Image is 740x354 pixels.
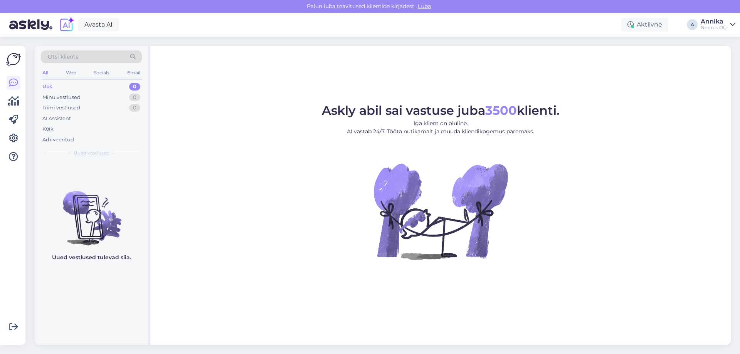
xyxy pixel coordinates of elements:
[415,3,433,10] span: Luba
[129,104,140,112] div: 0
[621,18,668,32] div: Aktiivne
[322,119,560,136] p: Iga klient on oluline. AI vastab 24/7. Tööta nutikamalt ja muuda kliendikogemus paremaks.
[59,17,75,33] img: explore-ai
[322,103,560,118] span: Askly abil sai vastuse juba klienti.
[129,94,140,101] div: 0
[485,103,517,118] b: 3500
[42,83,52,91] div: Uus
[41,68,50,78] div: All
[42,104,80,112] div: Tiimi vestlused
[35,177,148,247] img: No chats
[6,52,21,67] img: Askly Logo
[371,142,510,280] img: No Chat active
[687,19,698,30] div: A
[74,149,109,156] span: Uued vestlused
[701,18,735,31] a: AnnikaNoorus OÜ
[42,136,74,144] div: Arhiveeritud
[52,253,131,262] p: Uued vestlused tulevad siia.
[701,25,727,31] div: Noorus OÜ
[78,18,119,31] a: Avasta AI
[64,68,78,78] div: Web
[129,83,140,91] div: 0
[48,53,79,61] span: Otsi kliente
[701,18,727,25] div: Annika
[42,94,81,101] div: Minu vestlused
[126,68,142,78] div: Email
[42,125,54,133] div: Kõik
[92,68,111,78] div: Socials
[42,115,71,122] div: AI Assistent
